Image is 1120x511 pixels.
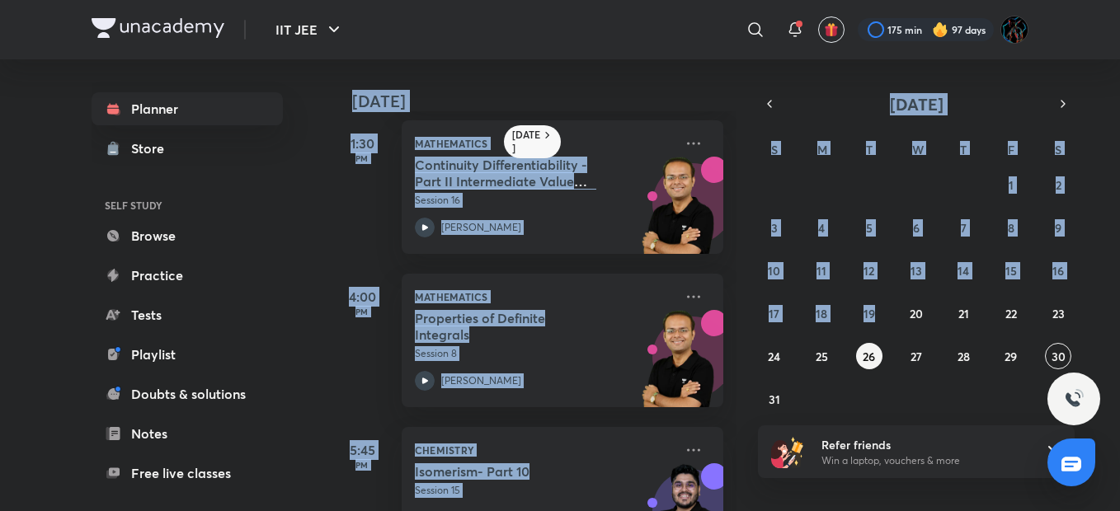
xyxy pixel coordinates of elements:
[998,214,1024,241] button: August 8, 2025
[932,21,948,38] img: streak
[913,220,920,236] abbr: August 6, 2025
[1000,16,1028,44] img: Umang Raj
[903,257,929,284] button: August 13, 2025
[761,257,788,284] button: August 10, 2025
[950,300,976,326] button: August 21, 2025
[903,214,929,241] button: August 6, 2025
[329,153,395,163] p: PM
[329,440,395,460] h5: 5:45
[329,287,395,307] h5: 4:00
[1064,389,1084,409] img: ttu
[808,214,835,241] button: August 4, 2025
[818,220,825,236] abbr: August 4, 2025
[911,349,922,364] abbr: August 27, 2025
[92,92,283,125] a: Planner
[92,191,283,219] h6: SELF STUDY
[864,306,875,321] abbr: August 19, 2025
[352,91,740,111] h4: [DATE]
[1045,343,1071,369] button: August 30, 2025
[415,463,620,480] h5: Isomerism- Part 10
[761,214,788,241] button: August 3, 2025
[329,460,395,470] p: PM
[864,263,874,279] abbr: August 12, 2025
[863,349,875,364] abbr: August 26, 2025
[890,93,944,115] span: [DATE]
[415,310,620,343] h5: Properties of Definite Integrals
[768,349,780,364] abbr: August 24, 2025
[92,132,283,165] a: Store
[960,142,967,157] abbr: Thursday
[633,310,723,424] img: unacademy
[824,22,839,37] img: avatar
[415,483,674,498] p: Session 15
[816,349,828,364] abbr: August 25, 2025
[856,343,882,369] button: August 26, 2025
[816,263,826,279] abbr: August 11, 2025
[92,377,283,410] a: Doubts & solutions
[1008,142,1014,157] abbr: Friday
[958,349,970,364] abbr: August 28, 2025
[998,343,1024,369] button: August 29, 2025
[1045,171,1071,198] button: August 2, 2025
[769,391,780,407] abbr: August 31, 2025
[808,343,835,369] button: August 25, 2025
[1008,220,1014,236] abbr: August 8, 2025
[769,306,779,321] abbr: August 17, 2025
[441,373,521,388] p: [PERSON_NAME]
[781,92,1052,115] button: [DATE]
[415,134,674,153] p: Mathematics
[771,220,778,236] abbr: August 3, 2025
[1055,142,1061,157] abbr: Saturday
[950,214,976,241] button: August 7, 2025
[92,417,283,450] a: Notes
[1005,306,1017,321] abbr: August 22, 2025
[808,257,835,284] button: August 11, 2025
[761,300,788,326] button: August 17, 2025
[92,298,283,331] a: Tests
[633,157,723,270] img: unacademy
[415,287,674,307] p: Mathematics
[998,300,1024,326] button: August 22, 2025
[329,134,395,153] h5: 1:30
[92,18,224,42] a: Company Logo
[1045,257,1071,284] button: August 16, 2025
[903,300,929,326] button: August 20, 2025
[856,214,882,241] button: August 5, 2025
[1045,300,1071,326] button: August 23, 2025
[950,343,976,369] button: August 28, 2025
[131,138,174,158] div: Store
[415,193,674,208] p: Session 16
[817,142,827,157] abbr: Monday
[961,220,967,236] abbr: August 7, 2025
[816,306,827,321] abbr: August 18, 2025
[866,220,873,236] abbr: August 5, 2025
[958,263,969,279] abbr: August 14, 2025
[92,18,224,38] img: Company Logo
[1052,263,1064,279] abbr: August 16, 2025
[415,440,674,460] p: Chemistry
[92,338,283,371] a: Playlist
[856,300,882,326] button: August 19, 2025
[1052,349,1066,364] abbr: August 30, 2025
[912,142,924,157] abbr: Wednesday
[1052,306,1065,321] abbr: August 23, 2025
[415,157,620,190] h5: Continuity Differentiability - Part II Intermediate Value Theorem and Differentiability
[771,435,804,468] img: referral
[1005,349,1017,364] abbr: August 29, 2025
[821,436,1024,453] h6: Refer friends
[856,257,882,284] button: August 12, 2025
[903,343,929,369] button: August 27, 2025
[92,219,283,252] a: Browse
[512,129,541,155] h6: [DATE]
[415,346,674,361] p: Session 8
[92,259,283,292] a: Practice
[998,171,1024,198] button: August 1, 2025
[1045,214,1071,241] button: August 9, 2025
[958,306,969,321] abbr: August 21, 2025
[1055,220,1061,236] abbr: August 9, 2025
[768,263,780,279] abbr: August 10, 2025
[808,300,835,326] button: August 18, 2025
[329,307,395,316] p: PM
[821,453,1024,468] p: Win a laptop, vouchers & more
[266,13,354,46] button: IIT JEE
